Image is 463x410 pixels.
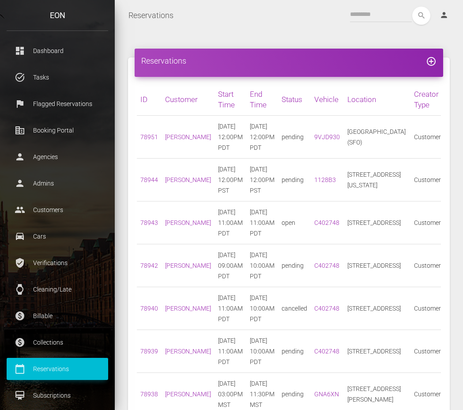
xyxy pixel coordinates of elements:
td: [DATE] 10:00AM PDT [246,287,278,330]
td: Customer [410,159,444,201]
td: pending [278,159,311,201]
td: Customer [410,244,444,287]
a: C402748 [314,305,339,312]
a: card_membership Subscriptions [7,384,108,406]
p: Subscriptions [13,389,102,402]
th: Creator Type [410,84,444,116]
button: search [412,7,430,25]
td: [DATE] 12:00PM PST [246,159,278,201]
td: open [278,201,311,244]
td: [DATE] 12:00PM PDT [246,116,278,159]
th: Vehicle [311,84,344,116]
a: flag Flagged Reservations [7,93,108,115]
td: [DATE] 11:00AM PDT [246,201,278,244]
a: [PERSON_NAME] [165,133,211,140]
td: Customer [410,116,444,159]
a: people Customers [7,199,108,221]
a: C402748 [314,262,339,269]
td: [DATE] 10:00AM PDT [246,244,278,287]
p: Verifications [13,256,102,270]
a: 78939 [140,348,158,355]
a: [PERSON_NAME] [165,219,211,226]
a: 9VJD930 [314,133,340,140]
a: 78940 [140,305,158,312]
p: Collections [13,336,102,349]
a: GNA6XN [314,391,339,398]
td: [DATE] 10:00AM PDT [246,330,278,373]
td: [DATE] 12:00PM PST [215,159,246,201]
a: [PERSON_NAME] [165,176,211,183]
a: 78944 [140,176,158,183]
td: pending [278,244,311,287]
td: [STREET_ADDRESS] [344,244,410,287]
a: watch Cleaning/Late [7,278,108,300]
p: Agencies [13,150,102,163]
a: 78938 [140,391,158,398]
a: [PERSON_NAME] [165,391,211,398]
p: Reservations [13,362,102,376]
p: Admins [13,177,102,190]
td: Customer [410,330,444,373]
td: [DATE] 09:00AM PDT [215,244,246,287]
th: End Time [246,84,278,116]
h4: Reservations [141,55,437,66]
th: Status [278,84,311,116]
a: [PERSON_NAME] [165,305,211,312]
p: Billable [13,309,102,323]
td: Customer [410,201,444,244]
a: paid Billable [7,305,108,327]
td: [STREET_ADDRESS][US_STATE] [344,159,410,201]
a: corporate_fare Booking Portal [7,119,108,141]
td: pending [278,330,311,373]
th: ID [137,84,162,116]
a: task_alt Tasks [7,66,108,88]
p: Cars [13,230,102,243]
td: cancelled [278,287,311,330]
a: dashboard Dashboard [7,40,108,62]
p: Customers [13,203,102,216]
p: Cleaning/Late [13,283,102,296]
td: [DATE] 12:00PM PDT [215,116,246,159]
td: pending [278,116,311,159]
a: verified_user Verifications [7,252,108,274]
td: [DATE] 11:00AM PDT [215,330,246,373]
a: 78943 [140,219,158,226]
th: Customer [162,84,215,116]
td: Customer [410,287,444,330]
a: 78942 [140,262,158,269]
p: Dashboard [13,44,102,57]
p: Booking Portal [13,124,102,137]
p: Flagged Reservations [13,97,102,110]
th: Location [344,84,410,116]
a: paid Collections [7,331,108,353]
a: add_circle_outline [426,56,437,65]
a: 78951 [140,133,158,140]
td: [DATE] 11:00AM PDT [215,201,246,244]
td: [DATE] 11:00AM PDT [215,287,246,330]
td: [GEOGRAPHIC_DATA] (SFO) [344,116,410,159]
a: C402748 [314,348,339,355]
a: C402748 [314,219,339,226]
td: [STREET_ADDRESS] [344,330,410,373]
i: person [440,11,448,19]
a: [PERSON_NAME] [165,348,211,355]
a: Reservations [128,4,173,27]
a: person Admins [7,172,108,194]
th: Start Time [215,84,246,116]
a: 1128B3 [314,176,336,183]
td: [STREET_ADDRESS] [344,201,410,244]
a: calendar_today Reservations [7,358,108,380]
p: Tasks [13,71,102,84]
a: person [433,7,456,24]
a: drive_eta Cars [7,225,108,247]
a: person Agencies [7,146,108,168]
a: [PERSON_NAME] [165,262,211,269]
td: [STREET_ADDRESS] [344,287,410,330]
i: add_circle_outline [426,56,437,67]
